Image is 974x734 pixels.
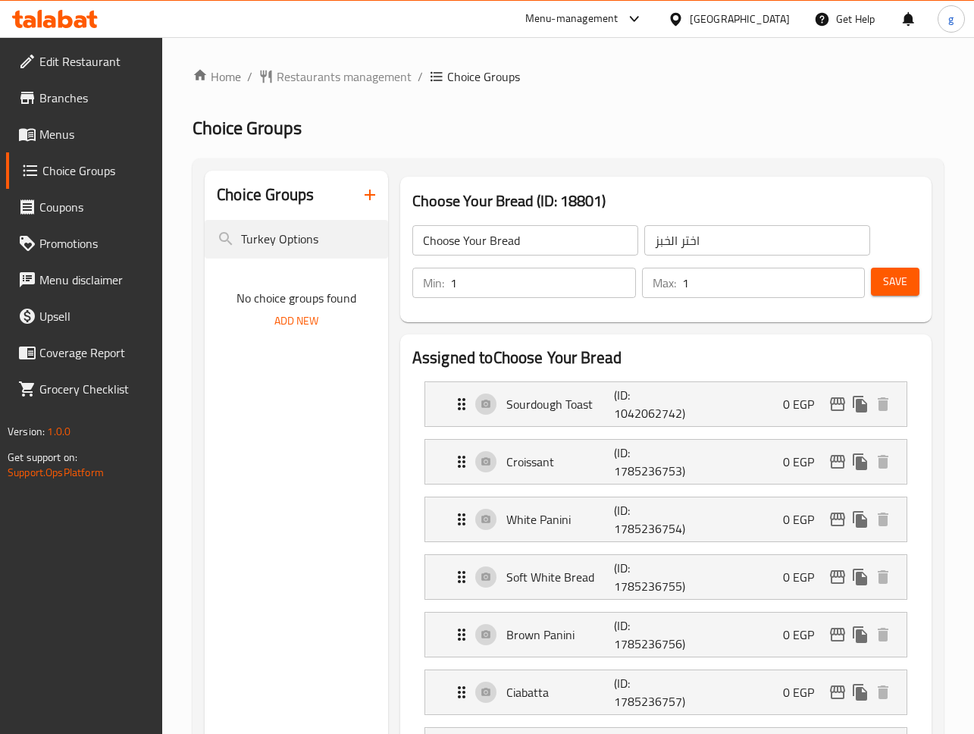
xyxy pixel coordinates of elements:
p: No choice groups found [205,289,388,307]
div: Menu-management [525,10,619,28]
li: Expand [412,433,919,491]
span: Menus [39,125,151,143]
h2: Choice Groups [217,183,314,206]
div: [GEOGRAPHIC_DATA] [690,11,790,27]
li: Expand [412,375,919,433]
span: Get support on: [8,447,77,467]
a: Coverage Report [6,334,163,371]
p: Brown Panini [506,626,615,644]
button: duplicate [849,623,872,646]
p: 0 EGP [783,568,826,586]
span: Restaurants management [277,67,412,86]
div: Expand [425,670,907,714]
button: edit [826,623,849,646]
p: (ID: 1042062742) [614,386,686,422]
a: Restaurants management [258,67,412,86]
span: g [948,11,954,27]
p: (ID: 1785236757) [614,674,686,710]
button: edit [826,566,849,588]
span: Version: [8,422,45,441]
a: Support.OpsPlatform [8,463,104,482]
button: delete [872,566,894,588]
button: delete [872,681,894,704]
a: Menu disclaimer [6,262,163,298]
h2: Assigned to Choose Your Bread [412,347,919,369]
span: 1.0.0 [47,422,70,441]
span: Menu disclaimer [39,271,151,289]
p: Soft White Bread [506,568,615,586]
span: Save [883,272,907,291]
div: Expand [425,382,907,426]
span: Branches [39,89,151,107]
button: duplicate [849,508,872,531]
span: Choice Groups [447,67,520,86]
p: (ID: 1785236756) [614,616,686,653]
button: delete [872,508,894,531]
button: duplicate [849,393,872,416]
span: Choice Groups [42,162,151,180]
li: Expand [412,491,919,548]
p: 0 EGP [783,683,826,701]
span: Upsell [39,307,151,325]
p: 0 EGP [783,395,826,413]
a: Home [193,67,241,86]
span: Grocery Checklist [39,380,151,398]
span: Edit Restaurant [39,52,151,71]
li: Expand [412,663,919,721]
li: / [418,67,423,86]
li: Expand [412,548,919,606]
li: / [247,67,252,86]
span: Add New [274,312,318,331]
p: (ID: 1785236755) [614,559,686,595]
a: Menus [6,116,163,152]
button: duplicate [849,566,872,588]
input: search [205,220,388,259]
p: (ID: 1785236754) [614,501,686,538]
h3: Choose Your Bread (ID: 18801) [412,189,919,213]
p: Min: [423,274,444,292]
p: Max: [653,274,676,292]
span: Coverage Report [39,343,151,362]
div: Expand [425,555,907,599]
p: (ID: 1785236753) [614,444,686,480]
button: duplicate [849,681,872,704]
li: Expand [412,606,919,663]
span: Choice Groups [193,111,302,145]
a: Choice Groups [6,152,163,189]
button: edit [826,681,849,704]
button: delete [872,623,894,646]
nav: breadcrumb [193,67,944,86]
button: edit [826,393,849,416]
p: Croissant [506,453,615,471]
p: 0 EGP [783,626,826,644]
p: 0 EGP [783,510,826,529]
button: delete [872,450,894,473]
span: Promotions [39,234,151,253]
a: Grocery Checklist [6,371,163,407]
div: Expand [425,497,907,541]
p: 0 EGP [783,453,826,471]
button: Save [871,268,919,296]
button: edit [826,508,849,531]
a: Branches [6,80,163,116]
button: delete [872,393,894,416]
a: Edit Restaurant [6,43,163,80]
a: Upsell [6,298,163,334]
p: Sourdough Toast [506,395,615,413]
span: Coupons [39,198,151,216]
div: Expand [425,613,907,657]
p: Ciabatta [506,683,615,701]
button: edit [826,450,849,473]
a: Coupons [6,189,163,225]
div: Expand [425,440,907,484]
button: duplicate [849,450,872,473]
a: Promotions [6,225,163,262]
p: White Panini [506,510,615,529]
button: Add New [268,307,324,335]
